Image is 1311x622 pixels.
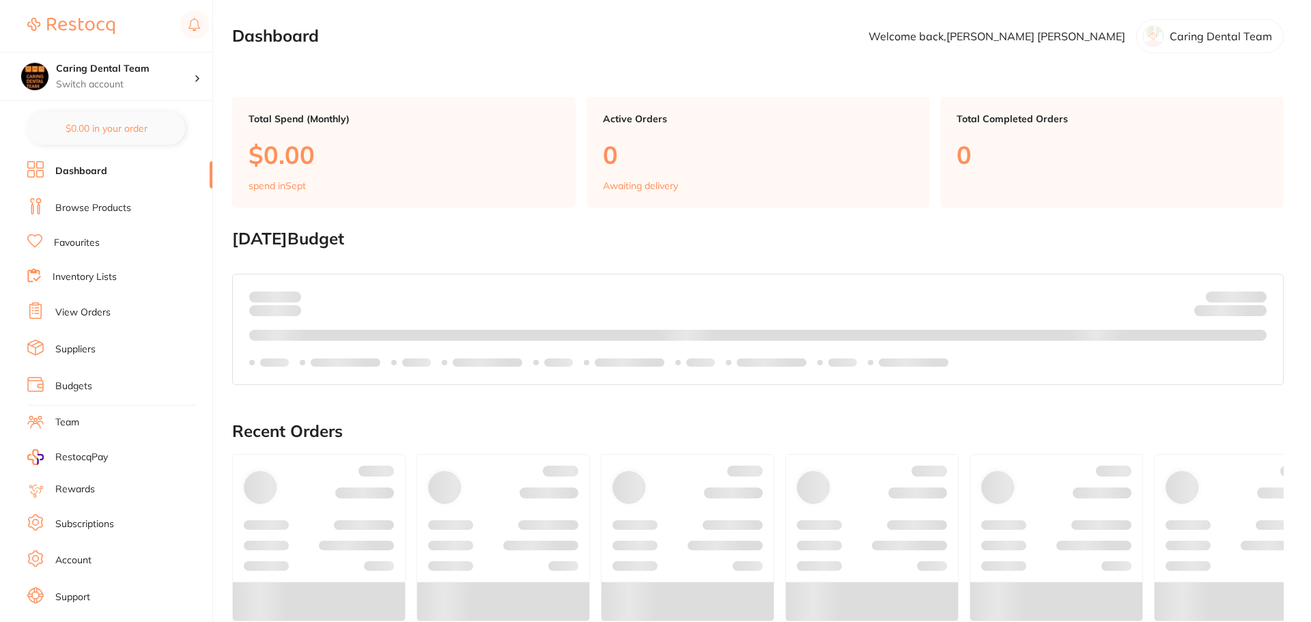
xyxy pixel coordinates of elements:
img: Restocq Logo [27,18,115,34]
a: Rewards [55,483,95,496]
h4: Caring Dental Team [56,62,194,76]
span: RestocqPay [55,451,108,464]
img: Caring Dental Team [21,63,48,90]
a: Favourites [54,236,100,250]
p: Switch account [56,78,194,91]
p: Awaiting delivery [603,180,678,191]
a: Restocq Logo [27,10,115,42]
p: Remaining: [1194,302,1267,319]
a: View Orders [55,306,111,320]
p: Labels extended [879,357,948,368]
p: Labels extended [737,357,806,368]
p: Welcome back, [PERSON_NAME] [PERSON_NAME] [869,30,1125,42]
button: $0.00 in your order [27,112,185,145]
a: Support [55,591,90,604]
a: Browse Products [55,201,131,215]
a: RestocqPay [27,449,108,465]
a: Active Orders0Awaiting delivery [587,97,930,208]
h2: Dashboard [232,27,319,46]
a: Total Spend (Monthly)$0.00spend inSept [232,97,576,208]
a: Suppliers [55,343,96,356]
p: Labels [260,357,289,368]
a: Team [55,416,79,429]
p: Labels [544,357,573,368]
p: Labels [686,357,715,368]
a: Inventory Lists [53,270,117,284]
a: Dashboard [55,165,107,178]
p: 0 [957,141,1267,169]
a: Budgets [55,380,92,393]
p: Total Completed Orders [957,113,1267,124]
p: Spent: [249,291,301,302]
a: Account [55,554,91,567]
a: Subscriptions [55,518,114,531]
img: RestocqPay [27,449,44,465]
h2: [DATE] Budget [232,229,1284,249]
p: Labels [402,357,431,368]
p: Total Spend (Monthly) [249,113,559,124]
p: Labels [828,357,857,368]
strong: $0.00 [1243,307,1267,320]
p: Labels extended [595,357,664,368]
strong: $0.00 [277,290,301,302]
p: Labels extended [453,357,522,368]
h2: Recent Orders [232,422,1284,441]
p: Active Orders [603,113,914,124]
strong: $NaN [1240,290,1267,302]
p: month [249,302,301,319]
p: $0.00 [249,141,559,169]
p: Budget: [1206,291,1267,302]
p: Labels extended [311,357,380,368]
p: 0 [603,141,914,169]
p: Caring Dental Team [1170,30,1272,42]
a: Total Completed Orders0 [940,97,1284,208]
p: spend in Sept [249,180,306,191]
